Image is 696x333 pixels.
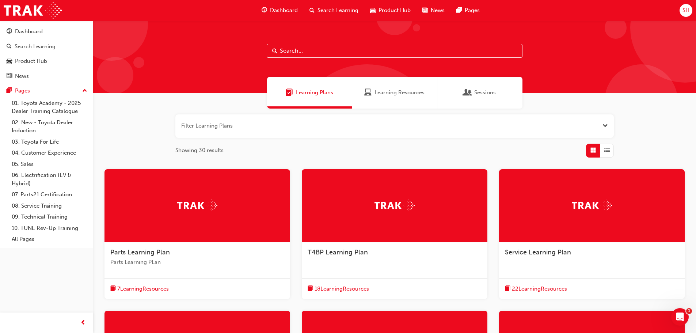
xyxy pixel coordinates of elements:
a: pages-iconPages [450,3,486,18]
span: search-icon [309,6,315,15]
span: Service Learning Plan [505,248,571,256]
span: News [431,6,445,15]
span: book-icon [505,284,510,294]
span: guage-icon [7,29,12,35]
a: TrakParts Learning PlanParts Learning PLanbook-icon7LearningResources [104,169,290,299]
span: 22 Learning Resources [512,285,567,293]
span: car-icon [7,58,12,65]
a: TrakT4BP Learning Planbook-icon18LearningResources [302,169,487,299]
a: news-iconNews [417,3,450,18]
span: Parts Learning PLan [110,258,284,266]
span: news-icon [7,73,12,80]
div: Product Hub [15,57,47,65]
a: Dashboard [3,25,90,38]
span: book-icon [110,284,116,294]
a: 05. Sales [9,159,90,170]
span: Dashboard [270,6,298,15]
span: T4BP Learning Plan [308,248,368,256]
span: car-icon [370,6,376,15]
div: Search Learning [15,42,56,51]
a: 07. Parts21 Certification [9,189,90,200]
span: Grid [590,146,596,155]
a: 03. Toyota For Life [9,136,90,148]
div: Pages [15,87,30,95]
span: Learning Plans [296,88,333,97]
span: 18 Learning Resources [315,285,369,293]
div: Dashboard [15,27,43,36]
a: 01. Toyota Academy - 2025 Dealer Training Catalogue [9,98,90,117]
span: Search Learning [317,6,358,15]
a: News [3,69,90,83]
span: pages-icon [7,88,12,94]
img: Trak [572,200,612,211]
span: Showing 30 results [175,146,224,155]
span: 7 Learning Resources [117,285,169,293]
span: Learning Plans [286,88,293,97]
button: book-icon22LearningResources [505,284,567,294]
span: Product Hub [379,6,411,15]
a: 09. Technical Training [9,211,90,223]
span: up-icon [82,86,87,96]
span: Parts Learning Plan [110,248,170,256]
span: Pages [465,6,480,15]
span: prev-icon [80,318,86,328]
span: Search [272,47,277,55]
span: 1 [686,308,692,314]
img: Trak [374,200,415,211]
span: news-icon [422,6,428,15]
button: book-icon7LearningResources [110,284,169,294]
a: search-iconSearch Learning [304,3,364,18]
span: SH [682,6,689,15]
span: book-icon [308,284,313,294]
a: 08. Service Training [9,200,90,212]
img: Trak [177,200,217,211]
input: Search... [267,44,522,58]
a: TrakService Learning Planbook-icon22LearningResources [499,169,685,299]
a: 04. Customer Experience [9,147,90,159]
span: Sessions [464,88,471,97]
a: SessionsSessions [437,77,522,109]
button: Open the filter [602,122,608,130]
a: car-iconProduct Hub [364,3,417,18]
a: Learning ResourcesLearning Resources [352,77,437,109]
iframe: Intercom live chat [671,308,689,326]
a: 02. New - Toyota Dealer Induction [9,117,90,136]
a: Product Hub [3,54,90,68]
span: search-icon [7,43,12,50]
button: book-icon18LearningResources [308,284,369,294]
div: News [15,72,29,80]
button: SH [680,4,692,17]
a: 10. TUNE Rev-Up Training [9,223,90,234]
span: Sessions [474,88,496,97]
a: 06. Electrification (EV & Hybrid) [9,170,90,189]
span: Learning Resources [374,88,425,97]
a: Search Learning [3,40,90,53]
button: Pages [3,84,90,98]
img: Trak [4,2,62,19]
span: pages-icon [456,6,462,15]
a: Learning PlansLearning Plans [267,77,352,109]
button: DashboardSearch LearningProduct HubNews [3,23,90,84]
a: guage-iconDashboard [256,3,304,18]
span: Learning Resources [364,88,372,97]
a: All Pages [9,234,90,245]
span: List [604,146,610,155]
span: guage-icon [262,6,267,15]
